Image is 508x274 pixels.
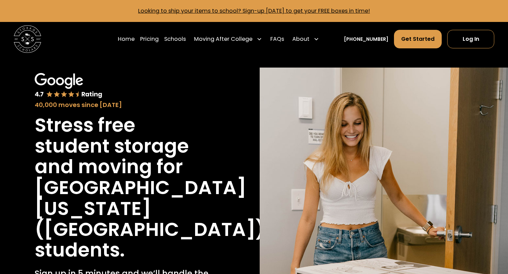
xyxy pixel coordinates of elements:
[344,36,388,43] a: [PHONE_NUMBER]
[140,29,159,49] a: Pricing
[292,35,309,43] div: About
[270,29,284,49] a: FAQs
[118,29,135,49] a: Home
[35,115,214,177] h1: Stress free student storage and moving for
[191,29,265,49] div: Moving After College
[447,30,494,48] a: Log In
[14,25,41,53] img: Storage Scholars main logo
[35,73,102,99] img: Google 4.7 star rating
[290,29,322,49] div: About
[35,177,265,240] h1: [GEOGRAPHIC_DATA][US_STATE] ([GEOGRAPHIC_DATA])
[394,30,442,48] a: Get Started
[35,240,125,261] h1: students.
[138,7,370,15] a: Looking to ship your items to school? Sign-up [DATE] to get your FREE boxes in time!
[35,100,214,109] div: 40,000 moves since [DATE]
[194,35,252,43] div: Moving After College
[164,29,186,49] a: Schools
